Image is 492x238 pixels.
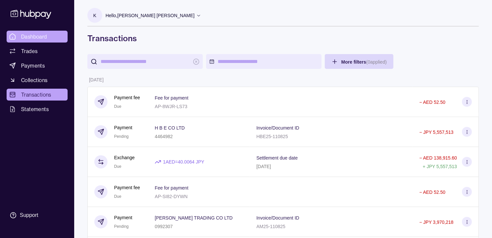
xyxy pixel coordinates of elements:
[20,212,38,219] div: Support
[155,95,188,101] p: Fee for payment
[114,184,140,191] p: Payment fee
[325,54,393,69] button: More filters(0applied)
[21,33,47,41] span: Dashboard
[419,155,457,161] p: − AED 138,915.60
[21,47,38,55] span: Trades
[7,89,68,101] a: Transactions
[257,155,298,161] p: Settlement due date
[7,103,68,115] a: Statements
[257,134,288,139] p: HBE25-110825
[155,185,188,191] p: Fee for payment
[257,125,299,131] p: Invoice/Document ID
[114,194,121,199] span: Due
[257,215,299,221] p: Invoice/Document ID
[7,208,68,222] a: Support
[155,215,232,221] p: [PERSON_NAME] TRADING CO LTD
[114,224,129,229] span: Pending
[155,224,173,229] p: 0992307
[21,91,51,99] span: Transactions
[93,12,96,19] p: K
[366,59,386,65] p: ( 0 applied)
[114,124,132,131] p: Payment
[114,164,121,169] span: Due
[21,62,45,70] span: Payments
[87,33,479,44] h1: Transactions
[163,158,204,165] p: 1 AED = 40.0064 JPY
[257,164,271,169] p: [DATE]
[114,94,140,101] p: Payment fee
[419,190,446,195] p: − AED 52.50
[114,154,135,161] p: Exchange
[114,214,132,221] p: Payment
[7,31,68,43] a: Dashboard
[7,45,68,57] a: Trades
[7,74,68,86] a: Collections
[155,104,187,109] p: AP-8WJR-LS73
[155,134,173,139] p: 4464982
[155,125,185,131] p: H B E CO LTD
[89,77,104,82] p: [DATE]
[419,220,454,225] p: − JPY 3,970,218
[21,76,47,84] span: Collections
[341,59,387,65] span: More filters
[21,105,49,113] span: Statements
[423,164,457,169] p: + JPY 5,557,513
[155,194,188,199] p: AP-SI82-DYWN
[257,224,286,229] p: AM25-110825
[419,130,454,135] p: − JPY 5,557,513
[419,100,446,105] p: − AED 52.50
[114,134,129,139] span: Pending
[7,60,68,72] a: Payments
[106,12,195,19] p: Hello, [PERSON_NAME] [PERSON_NAME]
[114,104,121,109] span: Due
[101,54,190,69] input: search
